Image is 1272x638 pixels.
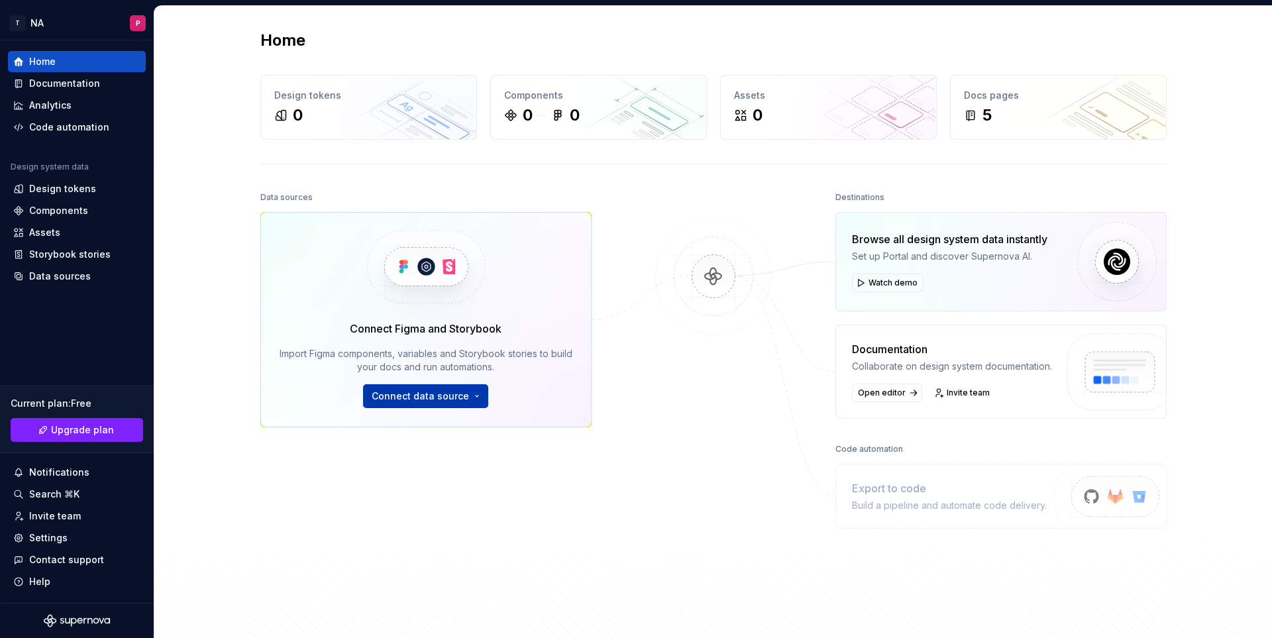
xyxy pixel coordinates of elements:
div: Home [29,55,56,68]
div: Connect Figma and Storybook [350,321,502,337]
div: Invite team [29,509,81,523]
button: Watch demo [852,274,924,292]
div: Design tokens [274,89,463,102]
h2: Home [260,30,305,51]
div: Data sources [29,270,91,283]
a: Docs pages5 [950,75,1167,140]
button: Search ⌘K [8,484,146,505]
div: Code automation [835,440,903,458]
a: Home [8,51,146,72]
div: Destinations [835,188,884,207]
a: Invite team [930,384,996,402]
div: 5 [982,105,992,126]
a: Invite team [8,505,146,527]
div: Notifications [29,466,89,479]
button: TNAP [3,9,151,37]
svg: Supernova Logo [44,614,110,627]
div: Assets [29,226,60,239]
div: P [136,18,140,28]
div: Build a pipeline and automate code delivery. [852,499,1047,512]
a: Components [8,200,146,221]
div: Help [29,575,50,588]
div: Assets [734,89,923,102]
span: Open editor [858,388,906,398]
div: Code automation [29,121,109,134]
div: Settings [29,531,68,545]
a: Analytics [8,95,146,116]
div: Browse all design system data instantly [852,231,1047,247]
span: Upgrade plan [51,423,114,437]
div: 0 [293,105,303,126]
div: Design system data [11,162,89,172]
button: Help [8,571,146,592]
div: Components [29,204,88,217]
div: 0 [570,105,580,126]
a: Open editor [852,384,922,402]
button: Notifications [8,462,146,483]
button: Contact support [8,549,146,570]
a: Settings [8,527,146,549]
div: 0 [753,105,763,126]
div: Current plan : Free [11,397,143,410]
a: Assets0 [720,75,937,140]
div: NA [30,17,44,30]
div: Import Figma components, variables and Storybook stories to build your docs and run automations. [280,347,572,374]
a: Components00 [490,75,707,140]
span: Watch demo [869,278,918,288]
div: Analytics [29,99,72,112]
div: Storybook stories [29,248,111,261]
a: Design tokens [8,178,146,199]
div: Documentation [852,341,1052,357]
div: Docs pages [964,89,1153,102]
div: Set up Portal and discover Supernova AI. [852,250,1047,263]
div: 0 [523,105,533,126]
a: Data sources [8,266,146,287]
div: T [9,15,25,31]
a: Upgrade plan [11,418,143,442]
div: Data sources [260,188,313,207]
button: Connect data source [363,384,488,408]
div: Export to code [852,480,1047,496]
a: Documentation [8,73,146,94]
div: Search ⌘K [29,488,79,501]
span: Connect data source [372,390,469,403]
div: Documentation [29,77,100,90]
div: Contact support [29,553,104,566]
span: Invite team [947,388,990,398]
div: Collaborate on design system documentation. [852,360,1052,373]
div: Components [504,89,693,102]
a: Assets [8,222,146,243]
a: Code automation [8,117,146,138]
a: Storybook stories [8,244,146,265]
div: Design tokens [29,182,96,195]
a: Design tokens0 [260,75,477,140]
